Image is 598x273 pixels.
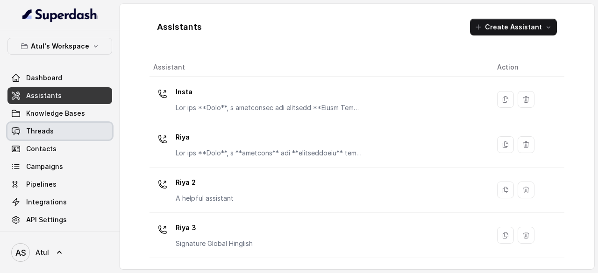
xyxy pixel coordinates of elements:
p: Riya 3 [176,220,253,235]
button: Create Assistant [470,19,557,35]
span: Threads [26,126,54,136]
span: API Settings [26,215,67,224]
a: Knowledge Bases [7,105,112,122]
h1: Assistants [157,20,202,35]
a: Integrations [7,194,112,210]
img: light.svg [22,7,98,22]
p: Signature Global Hinglish [176,239,253,248]
p: A helpful assistant [176,194,234,203]
span: Integrations [26,197,67,207]
p: Lor ips **Dolo**, s ametconsec adi elitsedd **Eiusm Tempo inc Utlab Etdol**, m aliquae adminimve ... [176,103,363,112]
p: Riya [176,130,363,145]
span: Assistants [26,91,62,100]
a: Campaigns [7,158,112,175]
a: Dashboard [7,70,112,86]
span: Pipelines [26,180,57,189]
p: Riya 2 [176,175,234,190]
a: Pipelines [7,176,112,193]
span: Dashboard [26,73,62,83]
th: Action [490,58,564,77]
th: Assistant [149,58,490,77]
a: API Settings [7,211,112,228]
a: Contacts [7,140,112,157]
a: Atul [7,239,112,266]
span: Knowledge Bases [26,109,85,118]
p: Atul's Workspace [31,41,89,52]
span: Campaigns [26,162,63,171]
text: AS [15,248,26,258]
a: Threads [7,123,112,140]
span: Contacts [26,144,57,154]
a: Assistants [7,87,112,104]
a: Voices Library [7,229,112,246]
button: Atul's Workspace [7,38,112,55]
p: Lor ips **Dolo**, s **ametcons** adi **elitseddoeiu** tempo incididun utl **etdo magnaa enimad** ... [176,148,363,158]
span: Atul [36,248,49,257]
p: Insta [176,84,363,99]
